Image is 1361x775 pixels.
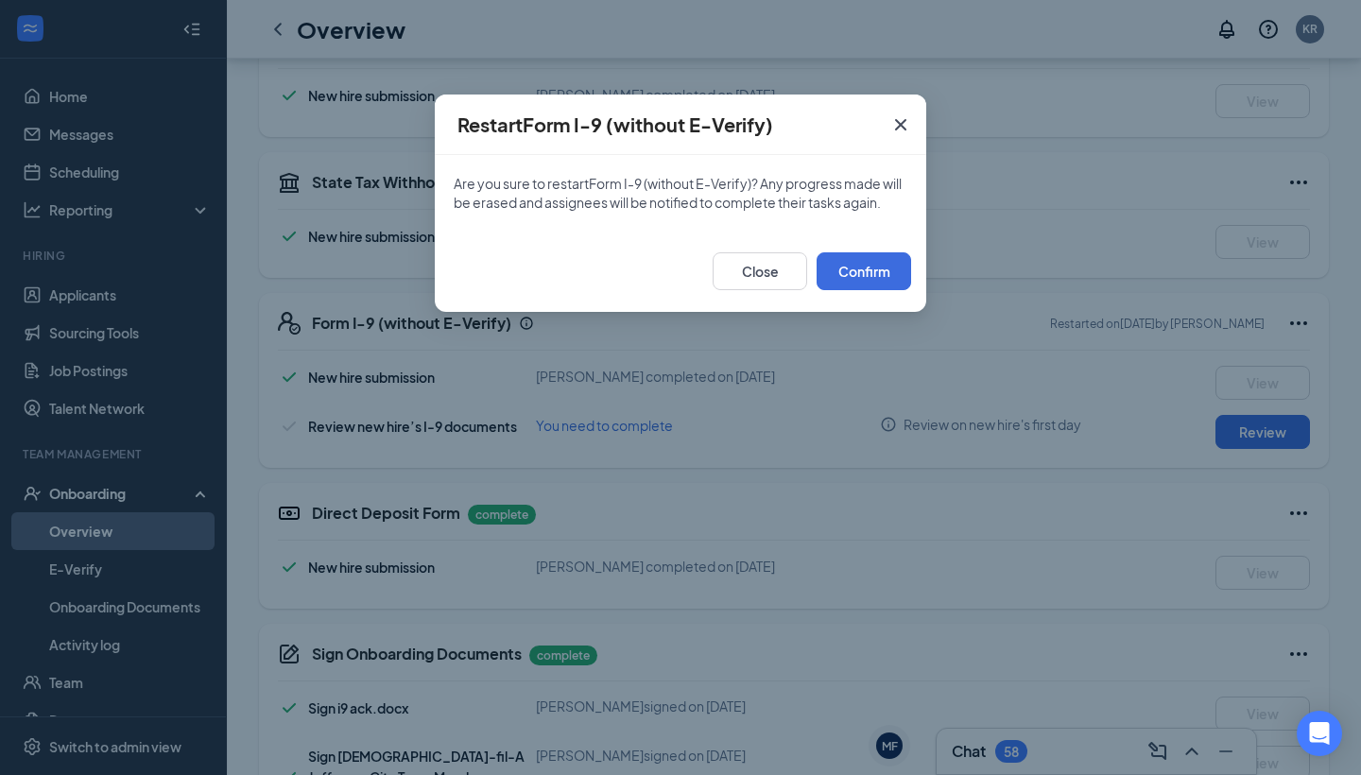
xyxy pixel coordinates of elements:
[1297,711,1342,756] div: Open Intercom Messenger
[457,112,773,138] h4: Restart Form I-9 (without E-Verify)
[454,174,907,212] p: Are you sure to restart Form I-9 (without E-Verify) ? Any progress made will be erased and assign...
[817,252,911,290] button: Confirm
[713,252,807,290] button: Close
[875,95,926,155] button: Close
[889,113,912,136] svg: Cross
